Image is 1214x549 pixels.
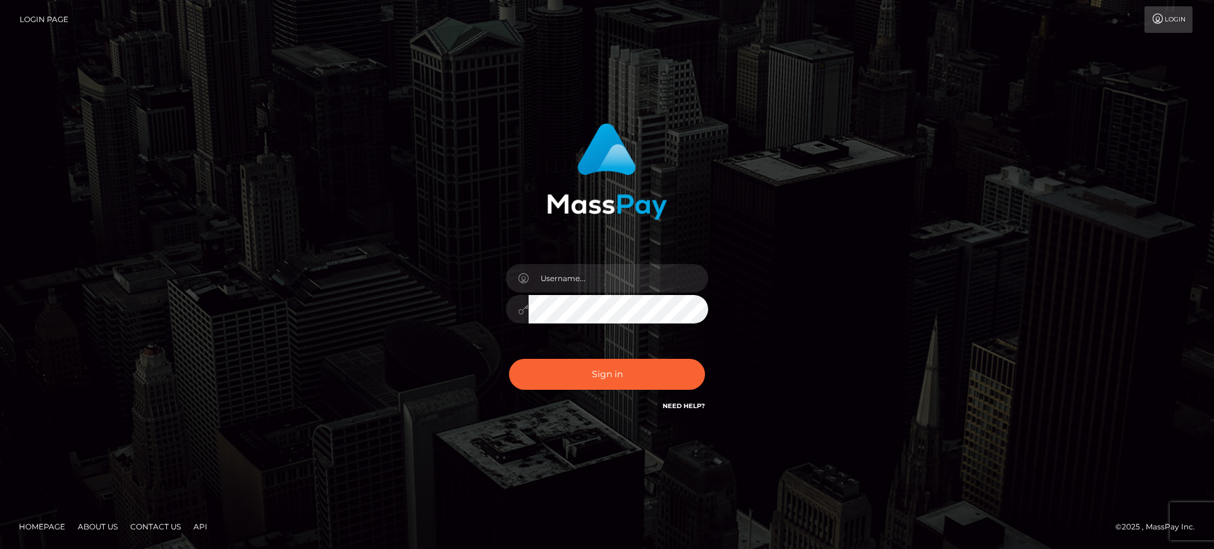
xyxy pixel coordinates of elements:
[1144,6,1193,33] a: Login
[509,359,705,390] button: Sign in
[125,517,186,536] a: Contact Us
[547,123,667,220] img: MassPay Login
[188,517,212,536] a: API
[14,517,70,536] a: Homepage
[663,402,705,410] a: Need Help?
[20,6,68,33] a: Login Page
[529,264,708,293] input: Username...
[1115,520,1205,534] div: © 2025 , MassPay Inc.
[73,517,123,536] a: About Us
